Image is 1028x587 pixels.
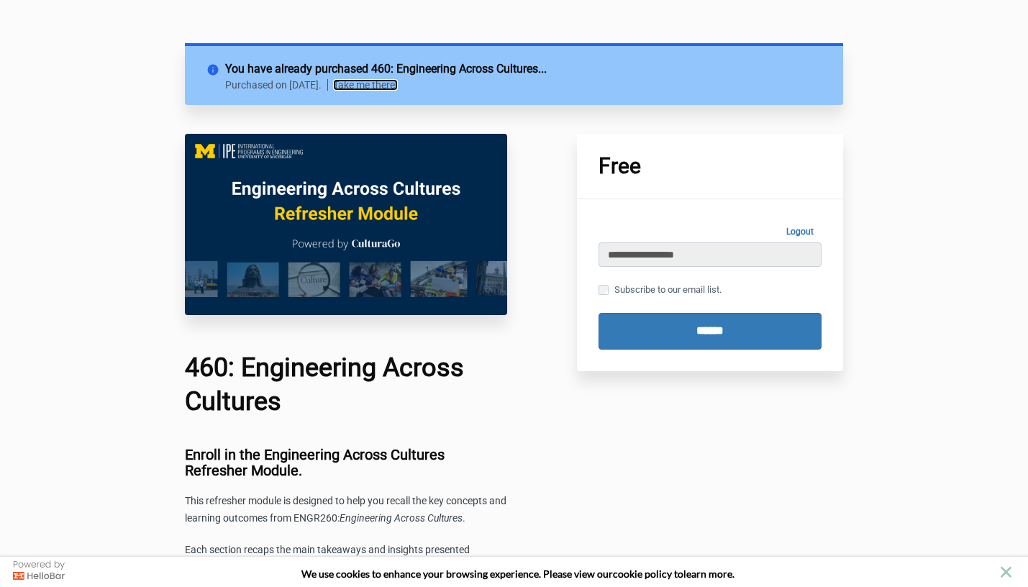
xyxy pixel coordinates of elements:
p: Purchased on [DATE]. [225,79,328,91]
button: close [997,563,1015,581]
span: learn more. [683,568,734,580]
input: Subscribe to our email list. [599,285,609,295]
i: info [206,60,225,73]
strong: to [674,568,683,580]
span: This refresher module is designed to help you recall the key concepts and learning outcomes from ... [185,495,506,524]
span: . [463,512,465,524]
a: Take me there! [333,79,398,91]
a: Logout [778,221,822,242]
img: c0f10fc-c575-6ff0-c716-7a6e5a06d1b5_EAC_460_Main_Image.png [185,134,507,315]
a: cookie policy [613,568,672,580]
h2: You have already purchased 460: Engineering Across Cultures... [225,60,822,78]
span: Each section recaps the main takeaways and insights presented throughout [185,544,470,573]
label: Subscribe to our email list. [599,282,722,298]
span: We use cookies to enhance your browsing experience. Please view our [301,568,613,580]
span: Engineering Across Cultures [340,512,463,524]
h1: Free [599,155,822,177]
h1: 460: Engineering Across Cultures [185,351,507,419]
h3: Enroll in the Engineering Across Cultures Refresher Module. [185,447,507,478]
